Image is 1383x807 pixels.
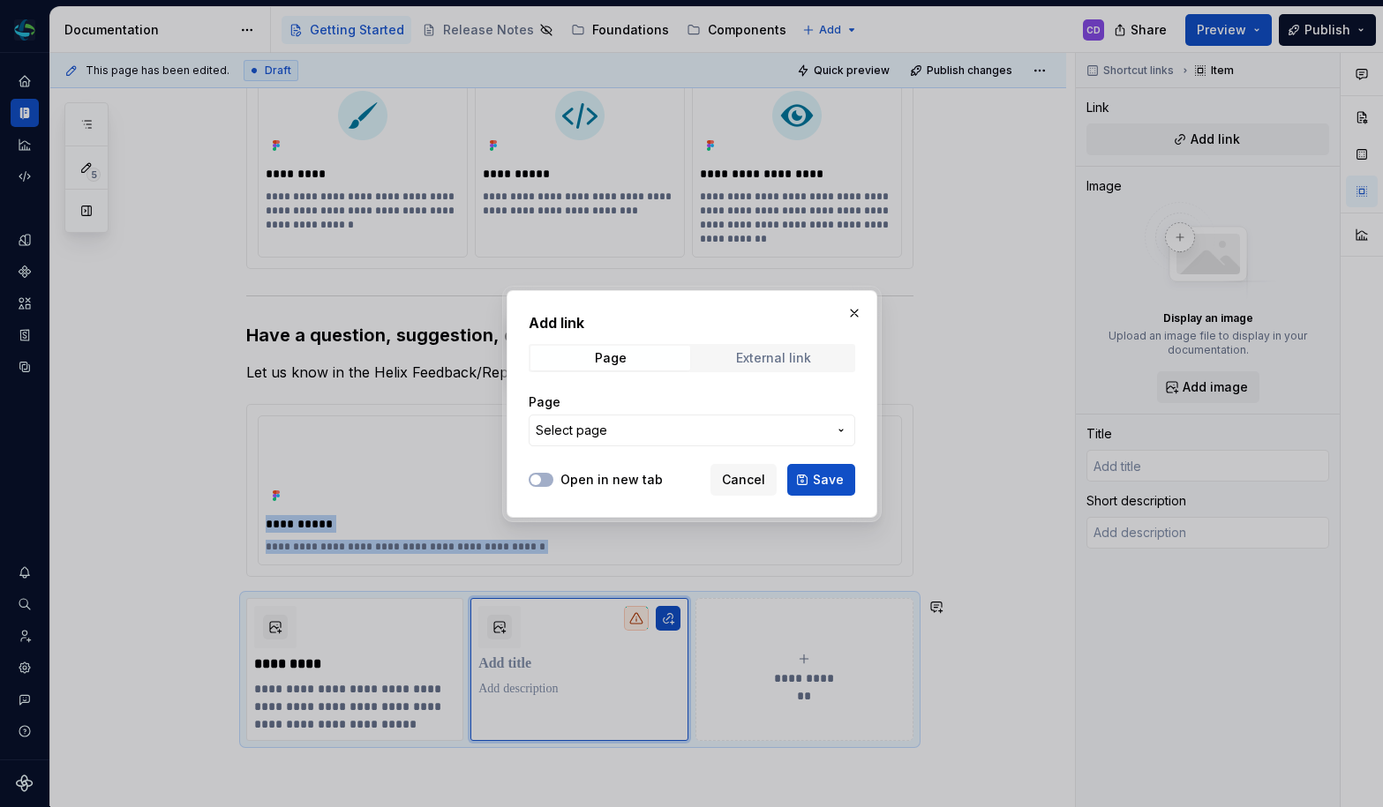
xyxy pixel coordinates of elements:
[813,471,844,489] span: Save
[594,351,626,365] div: Page
[536,422,607,439] span: Select page
[560,471,663,489] label: Open in new tab
[710,464,777,496] button: Cancel
[529,415,855,446] button: Select page
[787,464,855,496] button: Save
[736,351,811,365] div: External link
[529,393,560,411] label: Page
[529,312,855,333] h2: Add link
[722,471,765,489] span: Cancel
